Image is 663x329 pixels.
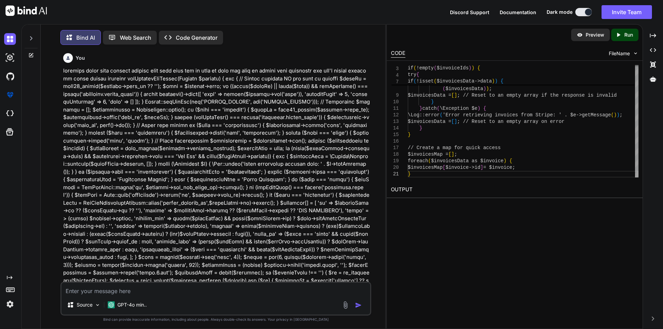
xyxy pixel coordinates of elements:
span: FileName [609,50,630,57]
span: [ [448,152,451,157]
p: Bind AI [76,33,95,42]
span: \Exception $e [440,106,477,111]
span: [ [442,165,445,170]
span: } [419,125,422,131]
span: 'Invalid response from Stripe API: ' . json_encode [442,79,587,85]
div: 10 [391,99,399,105]
img: githubDark [4,70,16,82]
span: ) [492,78,494,84]
span: ( [434,78,436,84]
span: catch [422,106,437,111]
span: $invoicesMap [408,165,443,170]
img: preview [577,32,583,38]
span: { [509,158,512,164]
div: 13 [391,118,399,125]
div: 11 [391,105,399,112]
span: 7 [391,79,399,85]
img: GPT-4o mini [108,301,115,308]
span: { [416,72,419,77]
span: // Create a map for quick access [408,145,501,151]
span: foreach [408,158,428,164]
span: Documentation [500,9,536,15]
span: ) [469,65,471,71]
span: ; // Reset to an empty array on error [457,119,564,124]
span: ( [442,86,445,91]
p: Run [624,31,633,38]
span: ; [489,86,492,91]
span: $invoice->id [445,165,480,170]
span: ; [454,152,457,157]
span: !isset [416,78,434,84]
div: 19 [391,158,399,164]
span: ] [454,93,457,98]
span: valid [602,93,617,98]
span: $invoicesData [445,86,483,91]
span: $invoicesMap = [408,152,449,157]
span: ; // Reset to an empty array if the response is in [457,93,602,98]
button: Discord Support [450,9,489,16]
span: $invoicesData as $invoice [431,158,503,164]
span: 4 [391,72,399,79]
span: !empty [416,65,434,71]
span: ) [486,86,489,91]
span: { [477,65,480,71]
img: cloudideIcon [4,108,16,119]
p: Code Generator [176,33,218,42]
span: ] [451,152,454,157]
span: } [419,106,422,111]
span: [ [451,93,454,98]
span: ( [440,112,442,118]
span: Discord Support [450,9,489,15]
span: ( [611,112,614,118]
span: $invoiceIds [437,65,469,71]
p: Bind can provide inaccurate information, including about people. Always double-check its answers.... [60,317,371,322]
span: = $invoice; [483,165,515,170]
p: GPT-4o min.. [117,301,147,308]
span: $invoicesData->data [437,78,492,84]
span: ) [477,106,480,111]
p: Web Search [120,33,151,42]
span: $invoicesData = [408,119,451,124]
span: \Log::error [408,79,440,85]
span: \Log::error [408,112,440,118]
button: Invite Team [602,5,652,19]
button: Documentation [500,9,536,16]
span: } [408,171,411,177]
span: { [501,78,503,84]
span: ] [480,165,483,170]
span: Dark mode [547,9,573,16]
p: Preview [586,31,604,38]
span: ; [619,112,622,118]
span: ) [614,112,616,118]
span: ] [454,119,457,124]
span: 3 [391,66,399,72]
img: attachment [342,301,349,309]
span: } [408,132,411,137]
span: $invoicesData = [408,93,451,98]
div: 21 [391,171,399,177]
span: 'Error retrieving invoices from Stripe: ' . $e->ge [442,112,587,118]
span: ( [413,78,416,84]
div: 16 [391,138,399,145]
span: ( [437,106,440,111]
span: if [408,65,414,71]
img: darkAi-studio [4,52,16,64]
h2: OUTPUT [387,182,643,198]
span: ( [440,79,442,85]
span: ) [472,65,474,71]
span: if [408,78,414,84]
div: 17 [391,145,399,151]
img: Pick Models [95,302,100,308]
div: 15 [391,132,399,138]
span: ) [617,112,619,118]
p: Source [77,301,93,308]
div: 12 [391,112,399,118]
span: try [408,72,416,77]
div: 20 [391,164,399,171]
span: tMessage [588,112,611,118]
span: ( [428,158,431,164]
div: 18 [391,151,399,158]
span: ) [503,158,506,164]
span: ( [434,65,436,71]
div: 9 [391,92,399,99]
